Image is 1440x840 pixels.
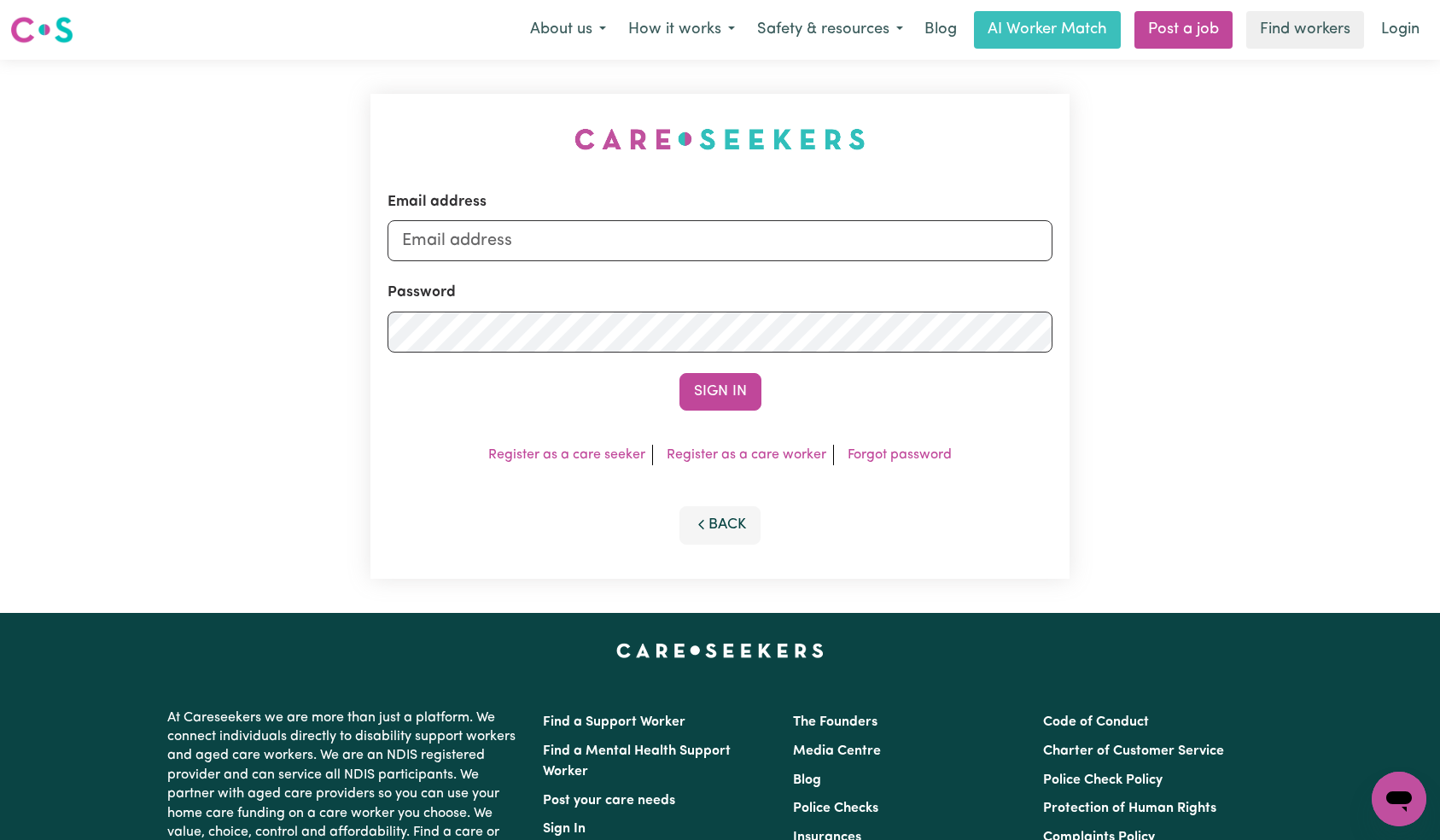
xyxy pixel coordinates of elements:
a: The Founders [793,715,877,729]
button: Sign In [679,373,761,411]
a: Register as a care seeker [488,448,645,462]
a: Find workers [1246,11,1364,49]
a: Media Centre [793,744,881,758]
label: Password [388,282,456,304]
a: Find a Support Worker [543,715,685,729]
a: Charter of Customer Service [1043,744,1224,758]
button: Back [679,506,761,544]
a: Careseekers home page [616,644,824,657]
a: Protection of Human Rights [1043,802,1216,815]
a: Register as a care worker [667,448,826,462]
button: How it works [617,12,746,48]
a: Blog [793,773,821,787]
a: Police Checks [793,802,878,815]
a: Post your care needs [543,794,675,808]
a: AI Worker Match [974,11,1121,49]
label: Email address [388,191,487,213]
a: Police Check Policy [1043,773,1163,787]
a: Code of Conduct [1043,715,1149,729]
a: Sign In [543,822,586,836]
a: Blog [914,11,967,49]
input: Email address [388,220,1053,261]
iframe: Button to launch messaging window [1372,772,1426,826]
img: Careseekers logo [10,15,73,45]
a: Careseekers logo [10,10,73,50]
a: Forgot password [848,448,952,462]
a: Post a job [1134,11,1233,49]
button: Safety & resources [746,12,914,48]
a: Login [1371,11,1430,49]
a: Find a Mental Health Support Worker [543,744,731,779]
button: About us [519,12,617,48]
